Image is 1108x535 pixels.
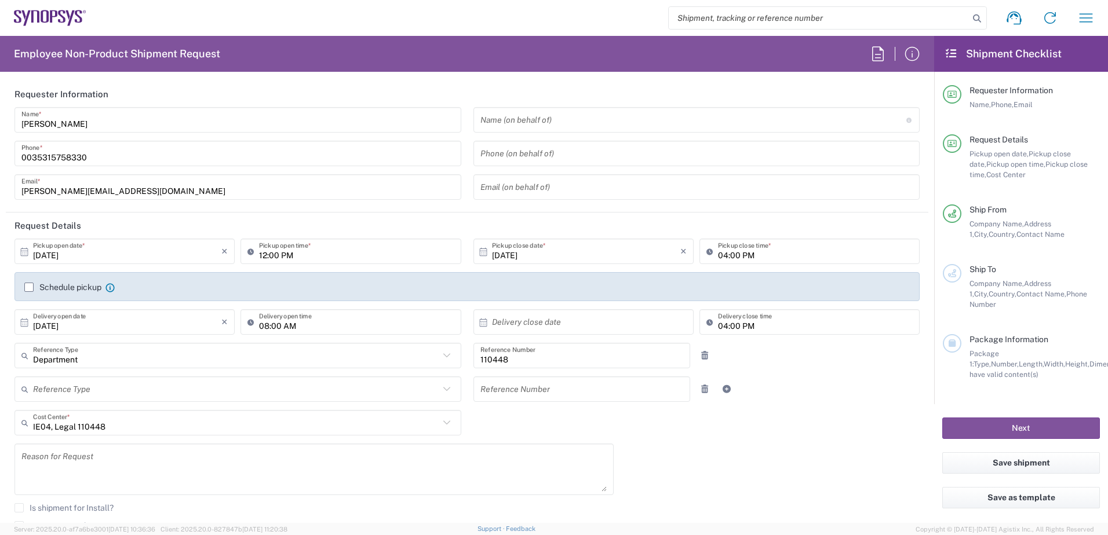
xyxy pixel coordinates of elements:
[697,347,713,364] a: Remove Reference
[1014,100,1033,109] span: Email
[970,335,1048,344] span: Package Information
[242,526,287,533] span: [DATE] 11:20:38
[991,100,1014,109] span: Phone,
[506,525,535,532] a: Feedback
[14,503,114,512] label: Is shipment for Install?
[719,381,735,397] a: Add Reference
[221,242,228,261] i: ×
[986,160,1045,168] span: Pickup open time,
[14,47,220,61] h2: Employee Non-Product Shipment Request
[991,360,1019,368] span: Number,
[970,349,999,368] span: Package 1:
[1019,360,1044,368] span: Length,
[942,487,1100,508] button: Save as template
[697,381,713,397] a: Remove Reference
[14,521,95,530] label: Request Expedite
[1065,360,1089,368] span: Height,
[970,149,1029,158] span: Pickup open date,
[1044,360,1065,368] span: Width,
[669,7,969,29] input: Shipment, tracking or reference number
[970,219,1024,228] span: Company Name,
[942,452,1100,474] button: Save shipment
[989,290,1016,298] span: Country,
[221,313,228,331] i: ×
[974,360,991,368] span: Type,
[989,230,1016,239] span: Country,
[986,170,1026,179] span: Cost Center
[970,265,996,274] span: Ship To
[14,220,81,232] h2: Request Details
[945,47,1062,61] h2: Shipment Checklist
[14,89,108,100] h2: Requester Information
[974,290,989,298] span: City,
[1016,230,1065,239] span: Contact Name
[161,526,287,533] span: Client: 2025.20.0-827847b
[970,279,1024,288] span: Company Name,
[108,526,155,533] span: [DATE] 10:36:36
[942,417,1100,439] button: Next
[970,135,1028,144] span: Request Details
[478,525,506,532] a: Support
[680,242,687,261] i: ×
[14,526,155,533] span: Server: 2025.20.0-af7a6be3001
[24,283,101,292] label: Schedule pickup
[970,86,1053,95] span: Requester Information
[916,524,1094,534] span: Copyright © [DATE]-[DATE] Agistix Inc., All Rights Reserved
[974,230,989,239] span: City,
[1016,290,1066,298] span: Contact Name,
[970,205,1007,214] span: Ship From
[970,100,991,109] span: Name,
